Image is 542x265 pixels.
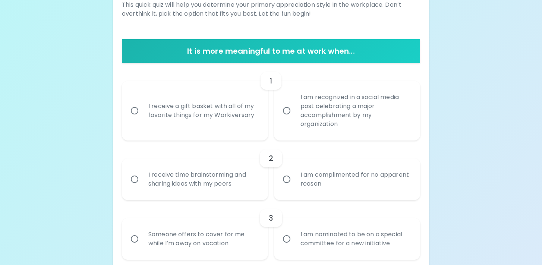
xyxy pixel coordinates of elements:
div: Someone offers to cover for me while I’m away on vacation [142,221,264,257]
div: choice-group-check [122,200,420,260]
div: I am nominated to be on a special committee for a new initiative [294,221,416,257]
div: I receive time brainstorming and sharing ideas with my peers [142,161,264,197]
h6: 2 [269,152,273,164]
h6: 1 [270,75,272,87]
h6: It is more meaningful to me at work when... [125,45,417,57]
div: choice-group-check [122,141,420,200]
div: I am complimented for no apparent reason [294,161,416,197]
div: choice-group-check [122,63,420,141]
h6: 3 [269,212,273,224]
div: I am recognized in a social media post celebrating a major accomplishment by my organization [294,84,416,138]
div: I receive a gift basket with all of my favorite things for my Workiversary [142,93,264,129]
p: This quick quiz will help you determine your primary appreciation style in the workplace. Don’t o... [122,0,420,18]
